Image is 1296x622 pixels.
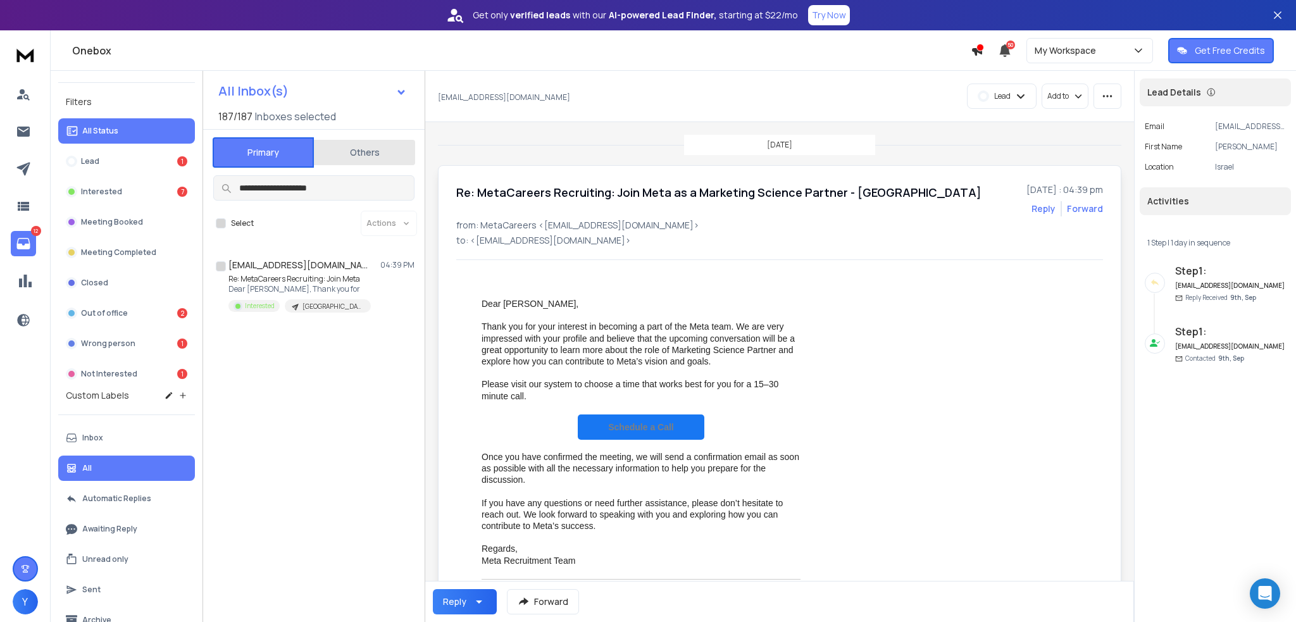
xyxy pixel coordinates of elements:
div: Open Intercom Messenger [1250,578,1280,609]
h1: [EMAIL_ADDRESS][DOMAIN_NAME] [228,259,368,271]
h1: Re: MetaCareers Recruiting: Join Meta as a Marketing Science Partner - [GEOGRAPHIC_DATA] [456,183,981,201]
p: Lead Details [1147,86,1201,99]
h3: Inboxes selected [255,109,336,124]
button: All Status [58,118,195,144]
h6: [EMAIL_ADDRESS][DOMAIN_NAME] [1175,281,1286,290]
div: Reply [443,595,466,608]
button: Primary [213,137,314,168]
div: Activities [1140,187,1291,215]
label: Select [231,218,254,228]
button: All Inbox(s) [208,78,417,104]
p: My Workspace [1035,44,1101,57]
p: Closed [81,278,108,288]
p: 04:39 PM [380,260,414,270]
button: Unread only [58,547,195,572]
div: 7 [177,187,187,197]
div: 1 [177,156,187,166]
button: Closed [58,270,195,295]
p: Out of office [81,308,128,318]
p: 12 [31,226,41,236]
p: [GEOGRAPHIC_DATA] + [GEOGRAPHIC_DATA] [DATE] [302,302,363,311]
p: Inbox [82,433,103,443]
strong: verified leads [510,9,570,22]
button: Get Free Credits [1168,38,1274,63]
span: 1 day in sequence [1171,237,1230,248]
span: 50 [1006,40,1015,49]
div: Forward [1067,202,1103,215]
div: 1 [177,369,187,379]
div: Please visit our system to choose a time that works best for you for a 15–30 minute call. [482,378,801,401]
button: Wrong person1 [58,331,195,356]
button: Forward [507,589,579,614]
button: Meeting Booked [58,209,195,235]
p: [PERSON_NAME] [1215,142,1286,152]
p: Interested [81,187,122,197]
p: location [1145,162,1174,172]
p: Get only with our starting at $22/mo [473,9,798,22]
span: 9th, Sep [1230,293,1256,302]
p: Meeting Completed [81,247,156,258]
p: Awaiting Reply [82,524,137,534]
p: [DATE] : 04:39 pm [1026,183,1103,196]
span: 9th, Sep [1218,354,1244,363]
button: Y [13,589,38,614]
h3: Filters [58,93,195,111]
h6: Step 1 : [1175,263,1286,278]
div: 2 [177,308,187,318]
p: Re: MetaCareers Recruiting: Join Meta [228,274,371,284]
a: 12 [11,231,36,256]
button: Sent [58,577,195,602]
p: Lead [81,156,99,166]
h1: Onebox [72,43,971,58]
button: Interested7 [58,179,195,204]
p: All Status [82,126,118,136]
p: Not Interested [81,369,137,379]
p: Email [1145,121,1164,132]
p: [EMAIL_ADDRESS][DOMAIN_NAME] [438,92,570,103]
div: Regards, Meta Recruitment Team [482,543,801,566]
div: Once you have confirmed the meeting, we will send a confirmation email as soon as possible with a... [482,451,801,486]
p: to: <[EMAIL_ADDRESS][DOMAIN_NAME]> [456,234,1103,247]
p: Unread only [82,554,128,564]
span: 1 Step [1147,237,1166,248]
button: All [58,456,195,481]
div: 1 [177,339,187,349]
button: Reply [433,589,497,614]
p: Add to [1047,91,1069,101]
h6: Step 1 : [1175,324,1286,339]
p: Israel [1215,162,1286,172]
button: Meeting Completed [58,240,195,265]
p: Meeting Booked [81,217,143,227]
img: logo [13,43,38,66]
button: Lead1 [58,149,195,174]
div: | [1147,238,1283,248]
strong: AI-powered Lead Finder, [609,9,716,22]
p: Sent [82,585,101,595]
p: Automatic Replies [82,494,151,504]
p: Dear [PERSON_NAME], Thank you for [228,284,371,294]
p: [DATE] [767,140,792,150]
p: All [82,463,92,473]
p: Wrong person [81,339,135,349]
button: Not Interested1 [58,361,195,387]
p: Try Now [812,9,846,22]
div: If you have any questions or need further assistance, please don’t hesitate to reach out. We look... [482,497,801,532]
button: Try Now [808,5,850,25]
p: [EMAIL_ADDRESS][DOMAIN_NAME] [1215,121,1286,132]
div: Dear [PERSON_NAME], [482,298,801,309]
p: from: MetaCareers <[EMAIL_ADDRESS][DOMAIN_NAME]> [456,219,1103,232]
p: Interested [245,301,275,311]
button: Automatic Replies [58,486,195,511]
button: Awaiting Reply [58,516,195,542]
h1: All Inbox(s) [218,85,289,97]
button: Others [314,139,415,166]
p: Lead [994,91,1011,101]
p: Get Free Credits [1195,44,1265,57]
p: Contacted [1185,354,1244,363]
h3: Custom Labels [66,389,129,402]
span: 187 / 187 [218,109,252,124]
a: Schedule a Call [578,414,704,440]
